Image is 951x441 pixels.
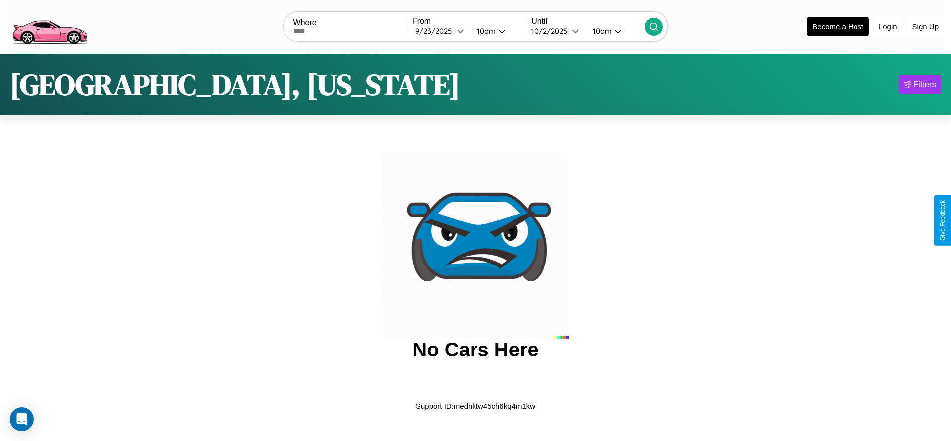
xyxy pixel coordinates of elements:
p: Support ID: mednktw45ch6kq4m1kw [416,399,535,413]
button: Login [874,17,902,36]
img: car [382,153,569,339]
div: 9 / 23 / 2025 [415,26,457,36]
div: Filters [913,80,936,89]
button: 10am [585,26,645,36]
div: Open Intercom Messenger [10,407,34,431]
button: Sign Up [907,17,944,36]
h2: No Cars Here [412,339,538,361]
label: Until [531,17,645,26]
label: From [412,17,526,26]
button: Become a Host [807,17,869,36]
div: 10am [588,26,614,36]
div: 10am [472,26,498,36]
div: 10 / 2 / 2025 [531,26,572,36]
button: 10am [469,26,526,36]
img: logo [7,5,92,47]
label: Where [293,18,407,27]
div: Give Feedback [939,200,946,241]
button: 9/23/2025 [412,26,469,36]
h1: [GEOGRAPHIC_DATA], [US_STATE] [10,64,460,105]
button: Filters [899,75,941,94]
